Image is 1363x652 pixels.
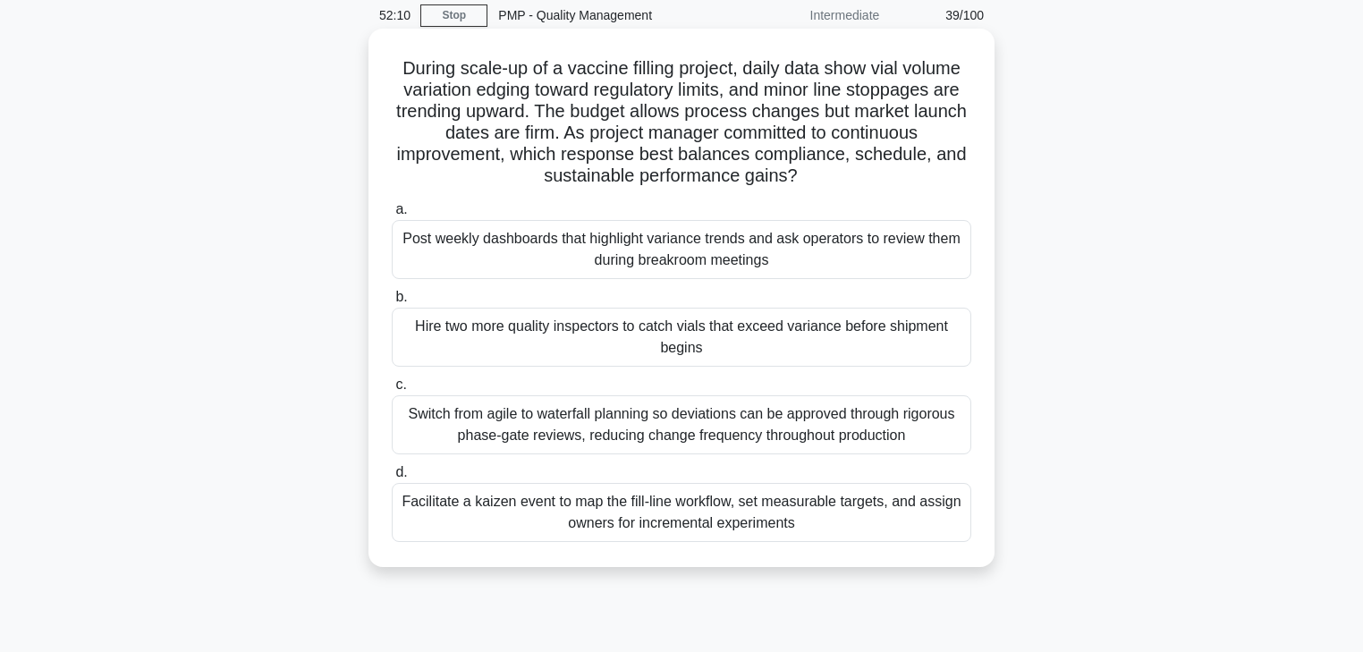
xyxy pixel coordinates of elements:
[392,483,971,542] div: Facilitate a kaizen event to map the fill-line workflow, set measurable targets, and assign owner...
[420,4,487,27] a: Stop
[390,57,973,188] h5: During scale-up of a vaccine filling project, daily data show vial volume variation edging toward...
[395,464,407,479] span: d.
[392,308,971,367] div: Hire two more quality inspectors to catch vials that exceed variance before shipment begins
[395,289,407,304] span: b.
[392,220,971,279] div: Post weekly dashboards that highlight variance trends and ask operators to review them during bre...
[395,201,407,216] span: a.
[395,377,406,392] span: c.
[392,395,971,454] div: Switch from agile to waterfall planning so deviations can be approved through rigorous phase-gate...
